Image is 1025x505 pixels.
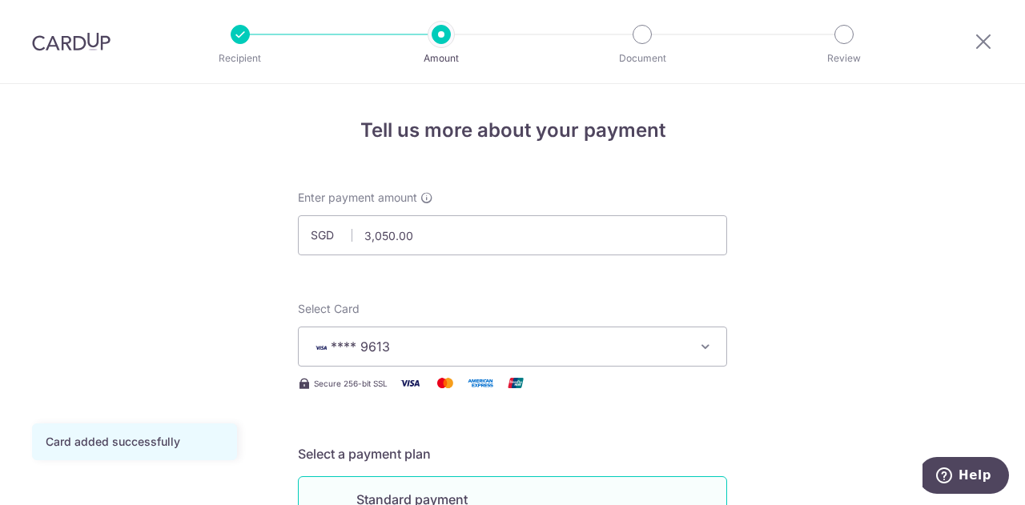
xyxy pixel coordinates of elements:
[312,342,331,353] img: VISA
[298,444,727,463] h5: Select a payment plan
[298,116,727,145] h4: Tell us more about your payment
[32,32,111,51] img: CardUp
[181,50,299,66] p: Recipient
[298,302,360,315] span: translation missing: en.payables.payment_networks.credit_card.summary.labels.select_card
[922,457,1009,497] iframe: Opens a widget where you can find more information
[46,434,223,450] div: Card added successfully
[500,373,532,393] img: Union Pay
[464,373,496,393] img: American Express
[311,227,352,243] span: SGD
[429,373,461,393] img: Mastercard
[785,50,903,66] p: Review
[314,377,388,390] span: Secure 256-bit SSL
[394,373,426,393] img: Visa
[298,190,417,206] span: Enter payment amount
[583,50,701,66] p: Document
[298,215,727,255] input: 0.00
[382,50,500,66] p: Amount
